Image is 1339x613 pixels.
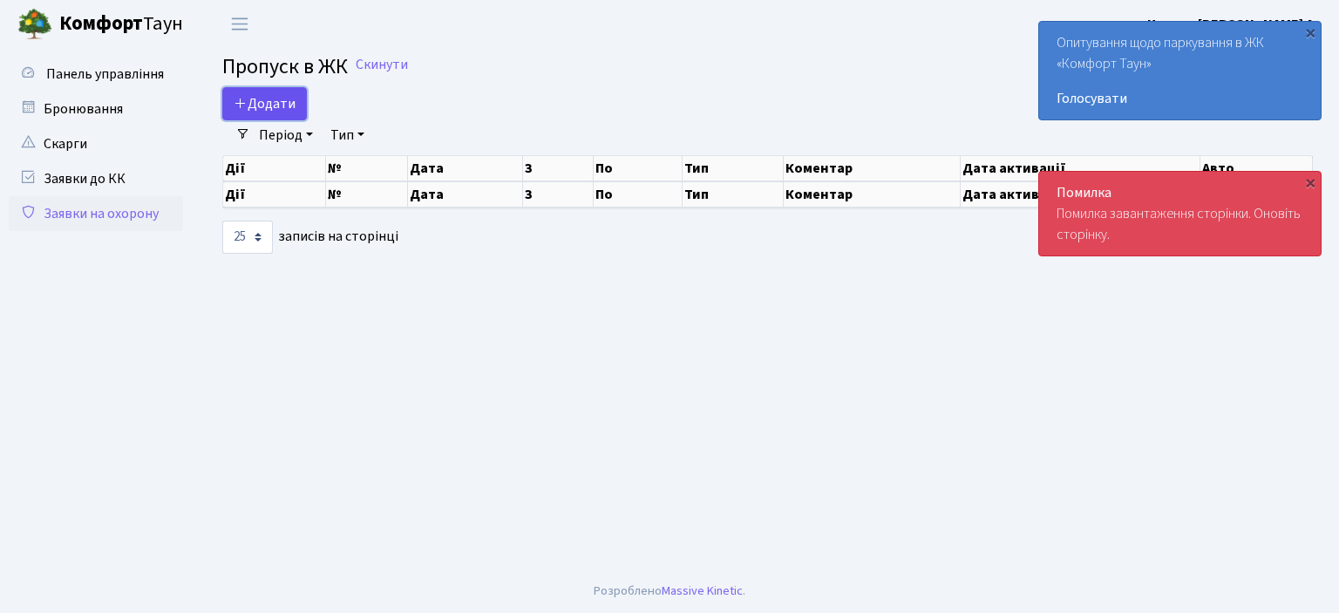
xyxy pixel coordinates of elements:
[1302,174,1319,191] div: ×
[523,181,594,208] th: З
[222,221,398,254] label: записів на сторінці
[961,181,1200,208] th: Дата активації
[46,65,164,84] span: Панель управління
[1039,22,1321,119] div: Опитування щодо паркування в ЖК «Комфорт Таун»
[1147,14,1318,35] a: Цитрус [PERSON_NAME] А.
[408,156,523,180] th: Дата
[784,156,962,180] th: Коментар
[523,156,594,180] th: З
[1057,88,1303,109] a: Голосувати
[683,156,784,180] th: Тип
[662,582,743,600] a: Massive Kinetic
[323,120,371,150] a: Тип
[1302,24,1319,41] div: ×
[784,181,962,208] th: Коментар
[594,156,683,180] th: По
[594,582,745,601] div: Розроблено .
[223,181,326,208] th: Дії
[9,196,183,231] a: Заявки на охорону
[222,87,307,120] a: Додати
[9,57,183,92] a: Панель управління
[9,126,183,161] a: Скарги
[9,161,183,196] a: Заявки до КК
[59,10,143,37] b: Комфорт
[1039,172,1321,255] div: Помилка завантаження сторінки. Оновіть сторінку.
[683,181,784,208] th: Тип
[222,51,348,82] span: Пропуск в ЖК
[59,10,183,39] span: Таун
[222,221,273,254] select: записів на сторінці
[356,57,408,73] a: Скинути
[252,120,320,150] a: Період
[326,156,408,180] th: №
[1147,15,1318,34] b: Цитрус [PERSON_NAME] А.
[961,156,1200,180] th: Дата активації
[408,181,523,208] th: Дата
[218,10,262,38] button: Переключити навігацію
[1057,183,1111,202] strong: Помилка
[9,92,183,126] a: Бронювання
[326,181,408,208] th: №
[594,181,683,208] th: По
[17,7,52,42] img: logo.png
[234,94,296,113] span: Додати
[223,156,326,180] th: Дії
